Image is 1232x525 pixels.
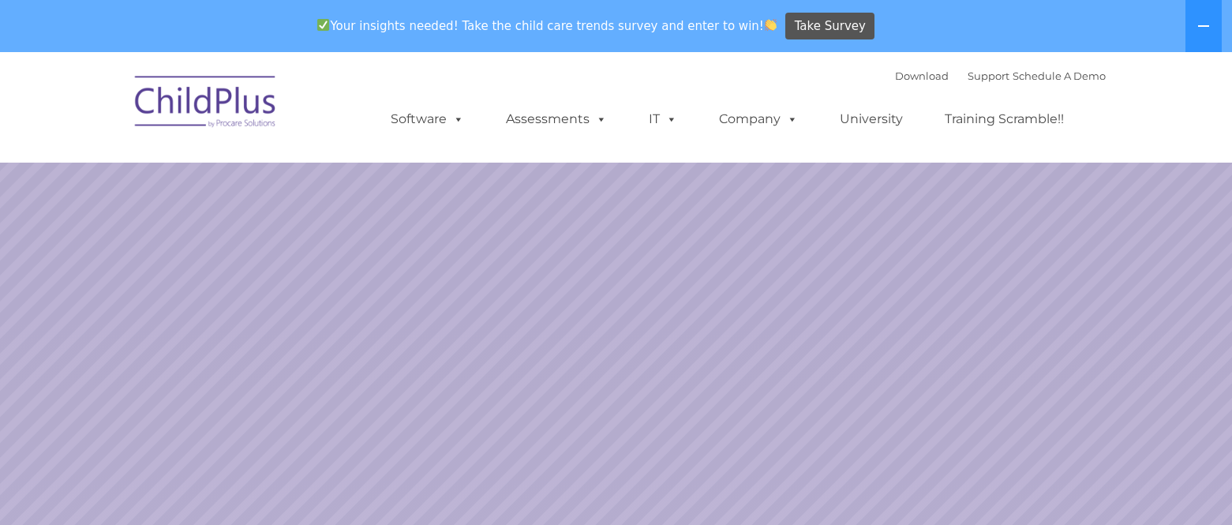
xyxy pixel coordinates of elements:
span: Your insights needed! Take the child care trends survey and enter to win! [311,10,784,41]
a: Support [968,69,1009,82]
a: Assessments [490,103,623,135]
a: Download [895,69,949,82]
a: Software [375,103,480,135]
a: IT [633,103,693,135]
a: Company [703,103,814,135]
img: ✅ [317,19,329,31]
img: 👏 [765,19,777,31]
img: ChildPlus by Procare Solutions [127,65,285,144]
a: Take Survey [785,13,874,40]
font: | [895,69,1106,82]
a: Training Scramble!! [929,103,1080,135]
a: University [824,103,919,135]
span: Take Survey [795,13,866,40]
a: Schedule A Demo [1013,69,1106,82]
